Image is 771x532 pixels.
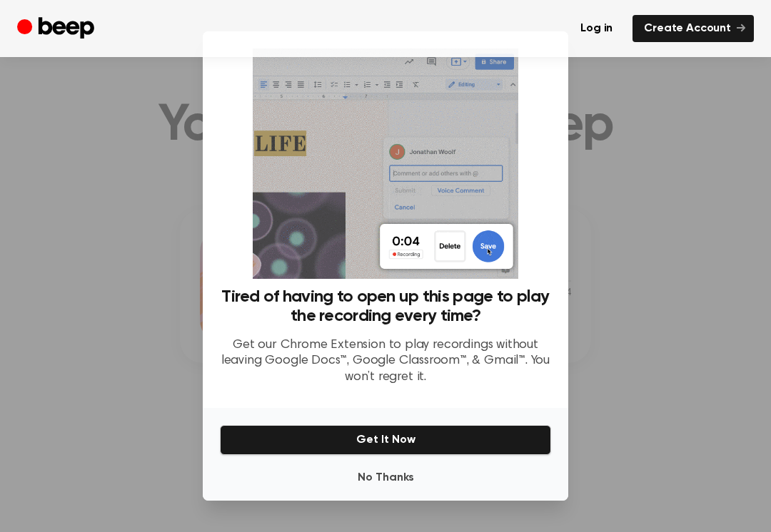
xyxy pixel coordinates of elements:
p: Get our Chrome Extension to play recordings without leaving Google Docs™, Google Classroom™, & Gm... [220,337,551,386]
button: No Thanks [220,464,551,492]
h3: Tired of having to open up this page to play the recording every time? [220,287,551,326]
a: Create Account [633,15,754,42]
a: Beep [17,15,98,43]
button: Get It Now [220,425,551,455]
img: Beep extension in action [253,48,518,279]
a: Log in [569,15,624,42]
